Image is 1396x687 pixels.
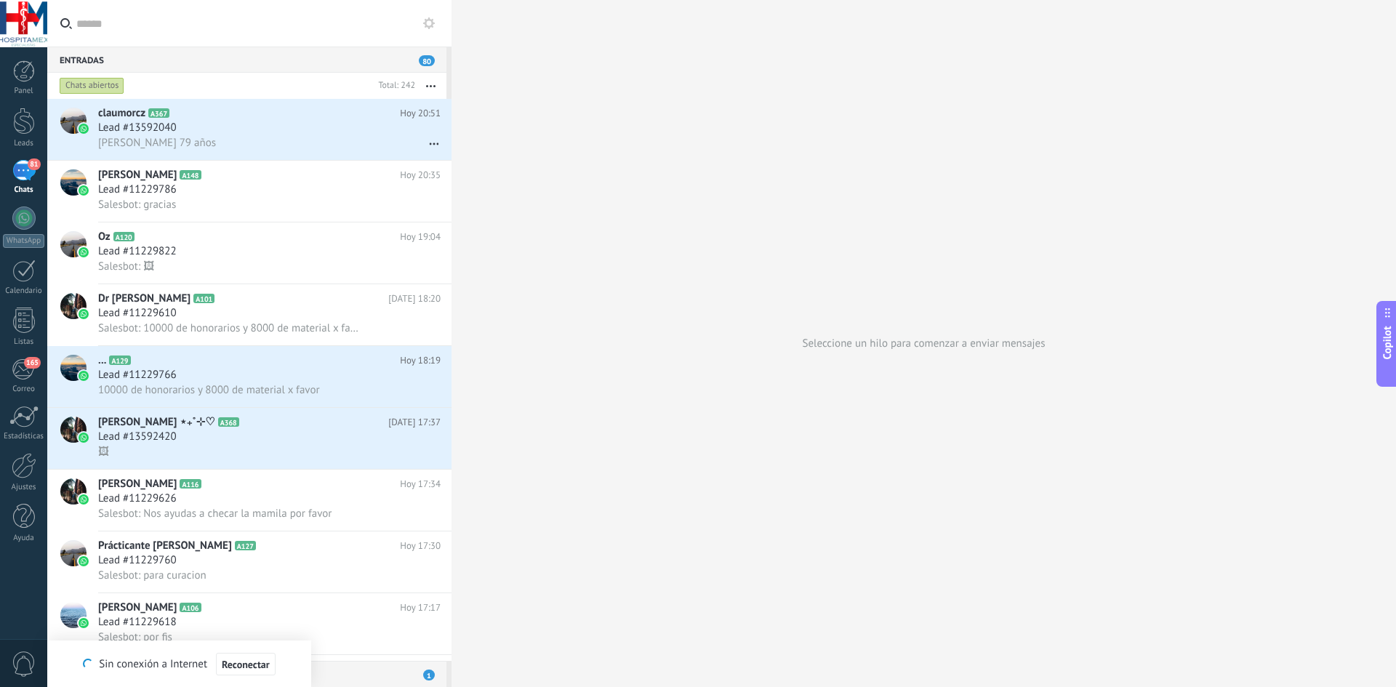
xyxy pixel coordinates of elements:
[3,286,45,296] div: Calendario
[79,309,89,319] img: icon
[113,232,135,241] span: A120
[3,87,45,96] div: Panel
[98,491,177,506] span: Lead #11229626
[98,507,332,521] span: Salesbot: Nos ayudas a checar la mamila por favor
[180,603,201,612] span: A106
[47,593,452,654] a: avataricon[PERSON_NAME]A106Hoy 17:17Lead #11229618Salesbot: por fis
[3,234,44,248] div: WhatsApp
[98,615,177,630] span: Lead #11229618
[47,284,452,345] a: avatariconDr [PERSON_NAME]A101[DATE] 18:20Lead #11229610Salesbot: 10000 de honorarios y 8000 de m...
[400,539,441,553] span: Hoy 17:30
[98,121,177,135] span: Lead #13592040
[3,534,45,543] div: Ayuda
[47,161,452,222] a: avataricon[PERSON_NAME]A148Hoy 20:35Lead #11229786Salesbot: gracias
[400,353,441,368] span: Hoy 18:19
[98,230,111,244] span: Oz
[79,433,89,443] img: icon
[98,539,232,553] span: Prácticante [PERSON_NAME]
[98,600,177,615] span: [PERSON_NAME]
[222,659,270,670] span: Reconectar
[79,124,89,134] img: icon
[180,479,201,489] span: A116
[79,494,89,505] img: icon
[47,470,452,531] a: avataricon[PERSON_NAME]A116Hoy 17:34Lead #11229626Salesbot: Nos ayudas a checar la mamila por favor
[388,292,441,306] span: [DATE] 18:20
[98,182,177,197] span: Lead #11229786
[400,106,441,121] span: Hoy 20:51
[218,417,239,427] span: A368
[28,158,40,170] span: 81
[98,383,320,397] span: 10000 de honorarios y 8000 de material x favor
[3,185,45,195] div: Chats
[98,569,206,582] span: Salesbot: para curacion
[98,244,177,259] span: Lead #11229822
[79,185,89,196] img: icon
[24,357,41,369] span: 165
[98,368,177,382] span: Lead #11229766
[415,73,446,99] button: Más
[47,531,452,592] a: avatariconPrácticante [PERSON_NAME]A127Hoy 17:30Lead #11229760Salesbot: para curacion
[79,371,89,381] img: icon
[60,77,124,95] div: Chats abiertos
[98,415,215,430] span: [PERSON_NAME] ⋆₊˚⊹♡
[3,337,45,347] div: Listas
[98,445,109,459] span: 🖼
[388,415,441,430] span: [DATE] 17:37
[98,630,172,644] span: Salesbot: por fis
[98,260,154,273] span: Salesbot: 🖼
[47,222,452,284] a: avatariconOzA120Hoy 19:04Lead #11229822Salesbot: 🖼
[180,170,201,180] span: A148
[79,556,89,566] img: icon
[216,653,276,676] button: Reconectar
[98,168,177,182] span: [PERSON_NAME]
[79,618,89,628] img: icon
[1380,326,1395,359] span: Copilot
[47,47,446,73] div: Entradas
[79,247,89,257] img: icon
[400,600,441,615] span: Hoy 17:17
[3,432,45,441] div: Estadísticas
[3,483,45,492] div: Ajustes
[400,168,441,182] span: Hoy 20:35
[400,230,441,244] span: Hoy 19:04
[235,541,256,550] span: A127
[98,353,106,368] span: ...
[193,294,214,303] span: A101
[148,108,169,118] span: A367
[3,385,45,394] div: Correo
[47,408,452,469] a: avataricon[PERSON_NAME] ⋆₊˚⊹♡A368[DATE] 17:37Lead #13592420🖼
[109,355,130,365] span: A129
[419,55,435,66] span: 80
[98,292,190,306] span: Dr [PERSON_NAME]
[3,139,45,148] div: Leads
[47,99,452,160] a: avatariconclaumorczA367Hoy 20:51Lead #13592040[PERSON_NAME] 79 años
[47,346,452,407] a: avataricon...A129Hoy 18:19Lead #1122976610000 de honorarios y 8000 de material x favor
[98,198,176,212] span: Salesbot: gracias
[83,652,275,676] div: Sin conexión a Internet
[98,553,177,568] span: Lead #11229760
[98,306,177,321] span: Lead #11229610
[423,670,435,680] span: 1
[400,477,441,491] span: Hoy 17:34
[98,477,177,491] span: [PERSON_NAME]
[98,430,177,444] span: Lead #13592420
[98,321,361,335] span: Salesbot: 10000 de honorarios y 8000 de material x favor
[98,106,145,121] span: claumorcz
[98,136,216,150] span: [PERSON_NAME] 79 años
[372,79,415,93] div: Total: 242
